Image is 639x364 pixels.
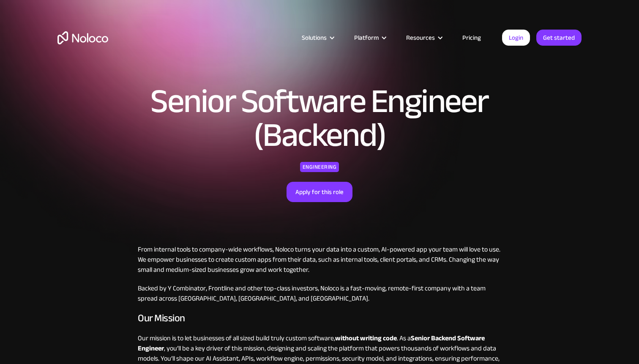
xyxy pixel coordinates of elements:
p: From internal tools to company-wide workflows, Noloco turns your data into a custom, AI-powered a... [138,244,501,275]
a: Get started [536,30,582,46]
strong: without writing code [335,332,397,345]
a: Apply for this role [287,182,352,202]
a: Login [502,30,530,46]
strong: Senior Backend Software Engineer [138,332,485,355]
div: Platform [344,32,396,43]
h1: Senior Software Engineer (Backend) [102,85,537,152]
div: Solutions [291,32,344,43]
p: Backed by Y Combinator, Frontline and other top-class investors, Noloco is a fast-moving, remote-... [138,283,501,304]
h3: Our Mission [138,312,501,325]
a: Pricing [452,32,492,43]
div: Solutions [302,32,327,43]
div: Resources [406,32,435,43]
div: Platform [354,32,379,43]
a: home [57,31,108,44]
div: Engineering [300,162,339,172]
div: Resources [396,32,452,43]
